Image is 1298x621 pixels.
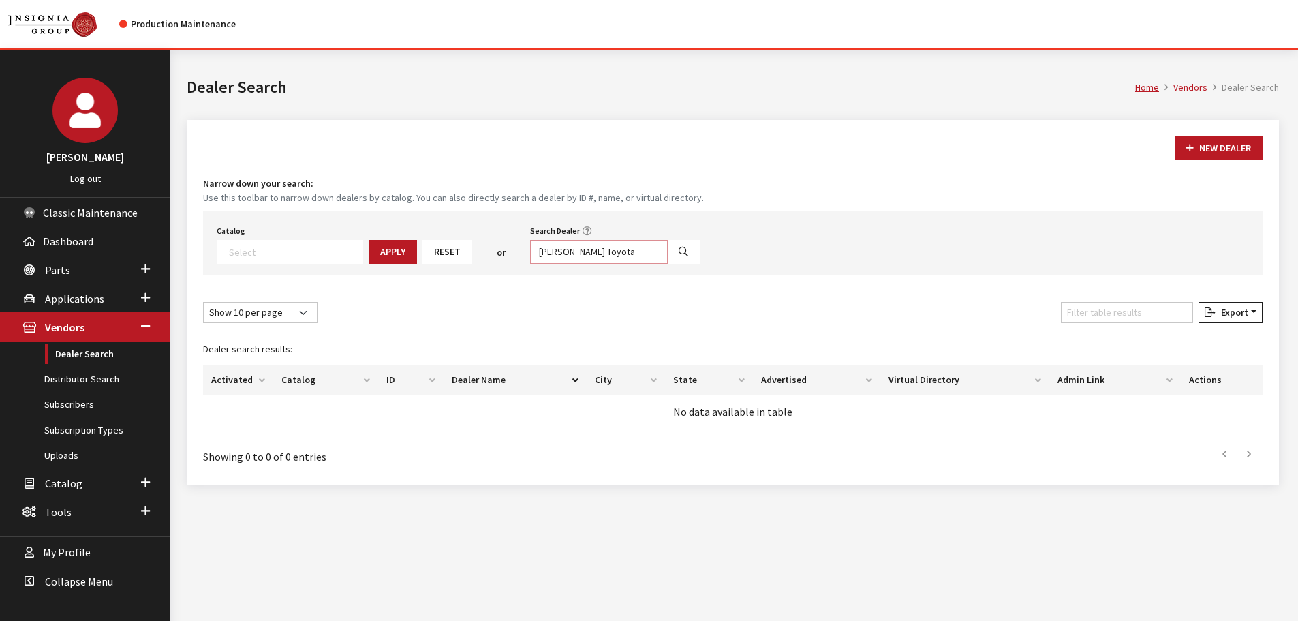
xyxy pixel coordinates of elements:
[1159,80,1207,95] li: Vendors
[14,149,157,165] h3: [PERSON_NAME]
[667,240,700,264] button: Search
[43,546,91,560] span: My Profile
[203,439,635,465] div: Showing 0 to 0 of 0 entries
[43,234,93,248] span: Dashboard
[217,225,245,237] label: Catalog
[1207,80,1279,95] li: Dealer Search
[530,225,580,237] label: Search Dealer
[273,365,378,395] th: Catalog: activate to sort column ascending
[203,191,1263,205] small: Use this toolbar to narrow down dealers by catalog. You can also directly search a dealer by ID #...
[203,177,1263,191] h4: Narrow down your search:
[229,245,362,258] textarea: Search
[203,395,1263,428] td: No data available in table
[45,263,70,277] span: Parts
[187,75,1135,100] h1: Dealer Search
[8,11,119,37] a: Insignia Group logo
[530,240,668,264] input: Search
[880,365,1049,395] th: Virtual Directory: activate to sort column ascending
[217,240,363,264] span: Select
[753,365,881,395] th: Advertised: activate to sort column ascending
[119,17,236,31] div: Production Maintenance
[444,365,587,395] th: Dealer Name: activate to sort column descending
[70,172,101,185] a: Log out
[45,292,104,305] span: Applications
[43,206,138,219] span: Classic Maintenance
[203,334,1263,365] caption: Dealer search results:
[587,365,665,395] th: City: activate to sort column ascending
[203,365,273,395] th: Activated: activate to sort column ascending
[1199,302,1263,323] button: Export
[1135,81,1159,93] a: Home
[1175,136,1263,160] button: New Dealer
[1049,365,1181,395] th: Admin Link: activate to sort column ascending
[45,505,72,519] span: Tools
[369,240,417,264] button: Apply
[52,78,118,143] img: Brian Gulbrandson
[1216,306,1248,318] span: Export
[1061,302,1193,323] input: Filter table results
[8,12,97,37] img: Catalog Maintenance
[422,240,472,264] button: Reset
[1181,365,1263,395] th: Actions
[45,321,84,335] span: Vendors
[378,365,444,395] th: ID: activate to sort column ascending
[45,575,113,588] span: Collapse Menu
[45,476,82,490] span: Catalog
[665,365,752,395] th: State: activate to sort column ascending
[497,245,506,260] span: or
